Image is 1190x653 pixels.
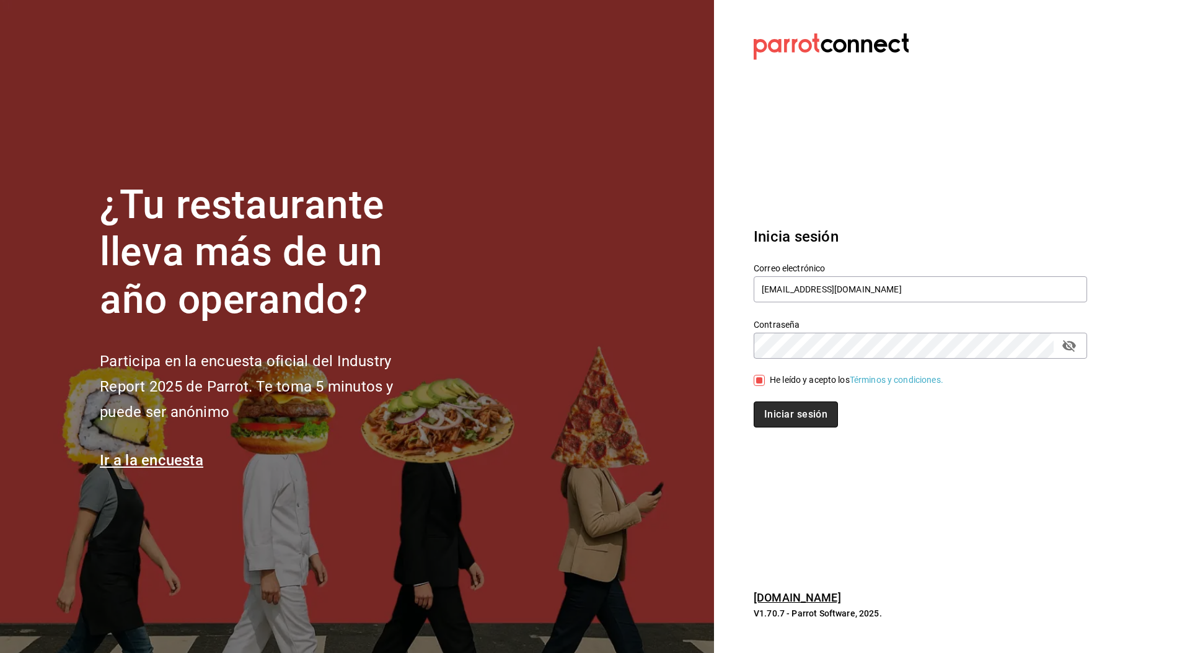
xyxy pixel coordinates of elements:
[754,607,1087,620] p: V1.70.7 - Parrot Software, 2025.
[754,226,1087,248] h3: Inicia sesión
[754,401,838,427] button: Iniciar sesión
[100,182,434,324] h1: ¿Tu restaurante lleva más de un año operando?
[754,276,1087,302] input: Ingresa tu correo electrónico
[770,374,943,387] div: He leído y acepto los
[754,591,841,604] a: [DOMAIN_NAME]
[100,349,434,424] h2: Participa en la encuesta oficial del Industry Report 2025 de Parrot. Te toma 5 minutos y puede se...
[100,452,203,469] a: Ir a la encuesta
[1059,335,1080,356] button: passwordField
[850,375,943,385] a: Términos y condiciones.
[754,320,1087,328] label: Contraseña
[754,263,1087,272] label: Correo electrónico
